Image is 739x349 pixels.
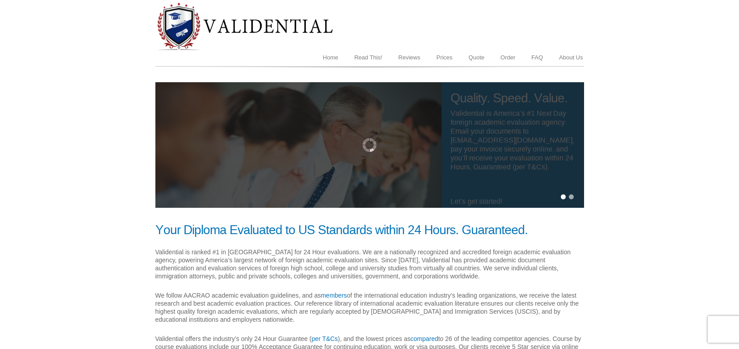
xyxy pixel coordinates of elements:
a: 1 [561,194,567,200]
h4: Let’s get started! [451,193,575,206]
a: per T&Cs [312,335,338,342]
img: Validential [155,82,442,208]
a: About Us [551,49,591,66]
a: Read This! [346,49,390,66]
a: Order [493,49,523,66]
p: We follow AACRAO academic evaluation guidelines, and as of the international education industry’s... [155,291,584,324]
a: members [321,292,347,299]
a: Prices [428,49,460,66]
p: Validential is ranked #1 in [GEOGRAPHIC_DATA] for 24 Hour evaluations. We are a nationally recogn... [155,248,584,280]
a: compared [410,335,438,342]
a: FAQ [523,49,551,66]
a: Quote [460,49,492,66]
h1: Quality. Speed. Value. [451,91,575,105]
img: Diploma Evaluation Service [155,2,334,51]
a: Home [315,49,347,66]
h1: Your Diploma Evaluated to US Standards within 24 Hours. Guaranteed. [155,223,584,237]
a: 2 [569,194,575,200]
a: Reviews [390,49,428,66]
h4: Validential is America’s #1 Next Day foreign academic evaluation agency. Email your documents to ... [451,105,575,172]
